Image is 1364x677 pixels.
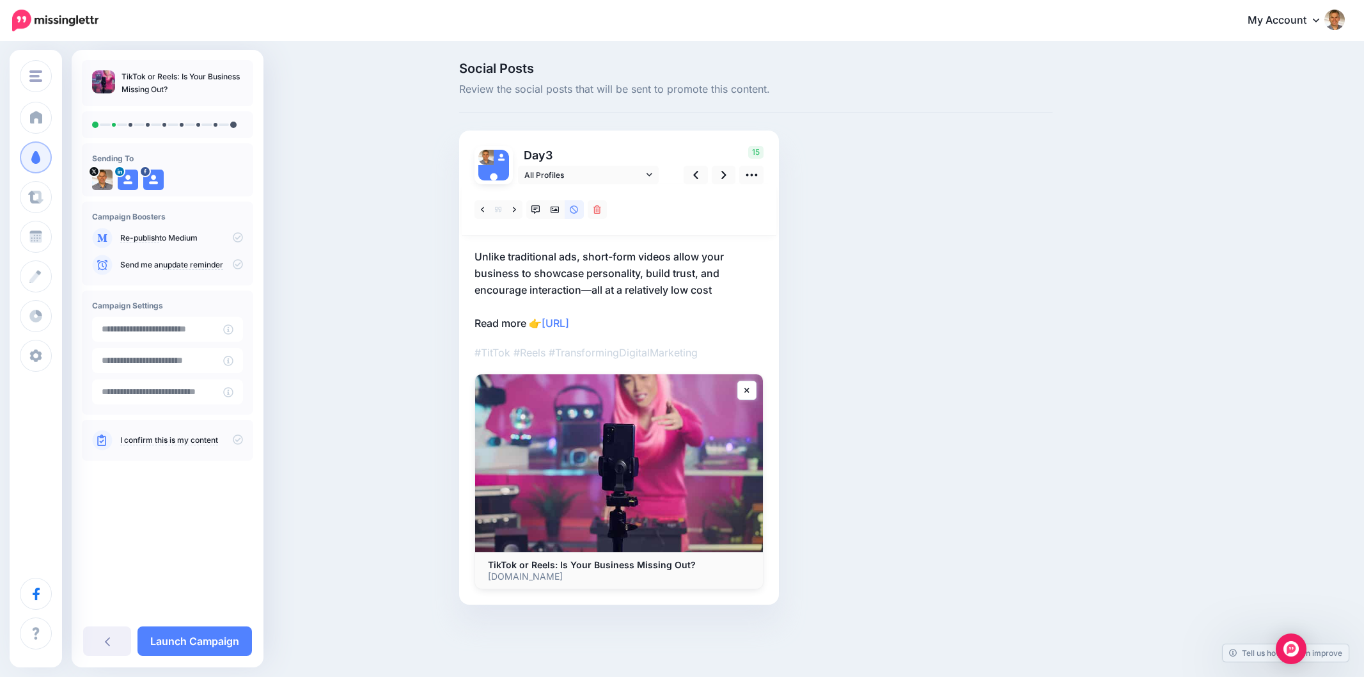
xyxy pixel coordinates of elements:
img: user_default_image.png [143,170,164,190]
img: user_default_image.png [118,170,138,190]
p: #TitTok #Reels #TransformingDigitalMarketing [474,344,764,361]
span: All Profiles [524,168,643,182]
img: QMPMUiDd-8496.jpeg [92,170,113,190]
a: Tell us how we can improve [1223,644,1349,662]
h4: Sending To [92,154,243,163]
img: Missinglettr [12,10,98,31]
img: user_default_image.png [478,165,509,196]
img: TikTok or Reels: Is Your Business Missing Out? [475,374,763,552]
img: user_default_image.png [494,150,509,165]
a: All Profiles [518,166,659,184]
img: menu.png [29,70,42,82]
a: I confirm this is my content [120,435,218,445]
a: update reminder [163,260,223,270]
img: 631f48c7b2358e9a8e0b4f9147ca1515_thumb.jpg [92,70,115,93]
p: Send me an [120,259,243,271]
span: 15 [748,146,764,159]
h4: Campaign Boosters [92,212,243,221]
p: Unlike traditional ads, short-form videos allow your business to showcase personality, build trus... [474,248,764,331]
b: TikTok or Reels: Is Your Business Missing Out? [488,559,696,570]
div: Open Intercom Messenger [1276,633,1306,664]
p: TikTok or Reels: Is Your Business Missing Out? [122,70,243,96]
img: QMPMUiDd-8496.jpeg [478,150,494,165]
span: 3 [545,148,553,162]
a: [URL] [542,317,569,330]
span: Review the social posts that will be sent to promote this content. [459,81,1053,98]
p: Day [518,146,661,164]
a: Re-publish [120,233,159,243]
span: Social Posts [459,62,1053,75]
h4: Campaign Settings [92,301,243,310]
p: [DOMAIN_NAME] [488,571,750,582]
a: My Account [1235,5,1345,36]
p: to Medium [120,232,243,244]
